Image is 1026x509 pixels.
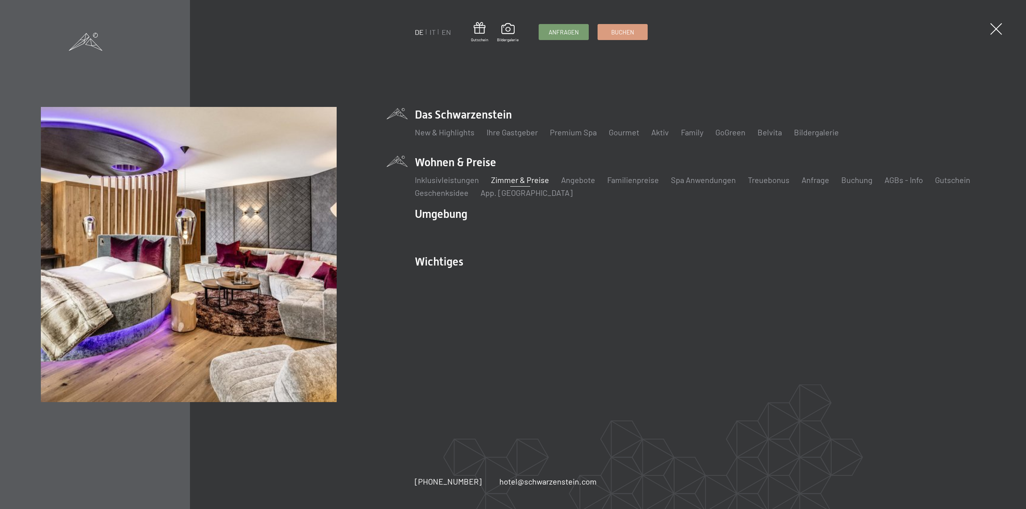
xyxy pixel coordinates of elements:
a: Bildergalerie [794,127,839,137]
a: AGBs - Info [885,175,923,185]
a: Anfragen [539,24,588,40]
a: Zimmer & Preise [491,175,549,185]
a: hotel@schwarzenstein.com [499,476,597,487]
a: EN [442,28,451,36]
a: Gutschein [935,175,970,185]
a: Bildergalerie [497,23,519,42]
a: Ihre Gastgeber [487,127,538,137]
a: Belvita [757,127,782,137]
span: Anfragen [549,28,579,36]
a: Spa Anwendungen [671,175,736,185]
a: Buchen [598,24,647,40]
a: GoGreen [715,127,745,137]
span: [PHONE_NUMBER] [415,477,482,486]
a: Family [681,127,703,137]
a: Inklusivleistungen [415,175,479,185]
span: Buchen [611,28,634,36]
span: Gutschein [471,37,488,42]
a: Geschenksidee [415,188,469,197]
span: Bildergalerie [497,37,519,42]
a: Angebote [561,175,595,185]
a: Treuebonus [748,175,790,185]
a: Aktiv [651,127,669,137]
a: Familienpreise [607,175,659,185]
a: Gourmet [609,127,639,137]
a: Gutschein [471,22,488,42]
img: Wellnesshotel Südtirol SCHWARZENSTEIN - Wellnessurlaub in den Alpen, Wandern und Wellness [41,107,336,402]
a: DE [415,28,424,36]
a: Premium Spa [550,127,597,137]
a: [PHONE_NUMBER] [415,476,482,487]
a: Buchung [841,175,873,185]
a: IT [430,28,436,36]
a: Anfrage [802,175,829,185]
a: New & Highlights [415,127,475,137]
a: App. [GEOGRAPHIC_DATA] [481,188,573,197]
